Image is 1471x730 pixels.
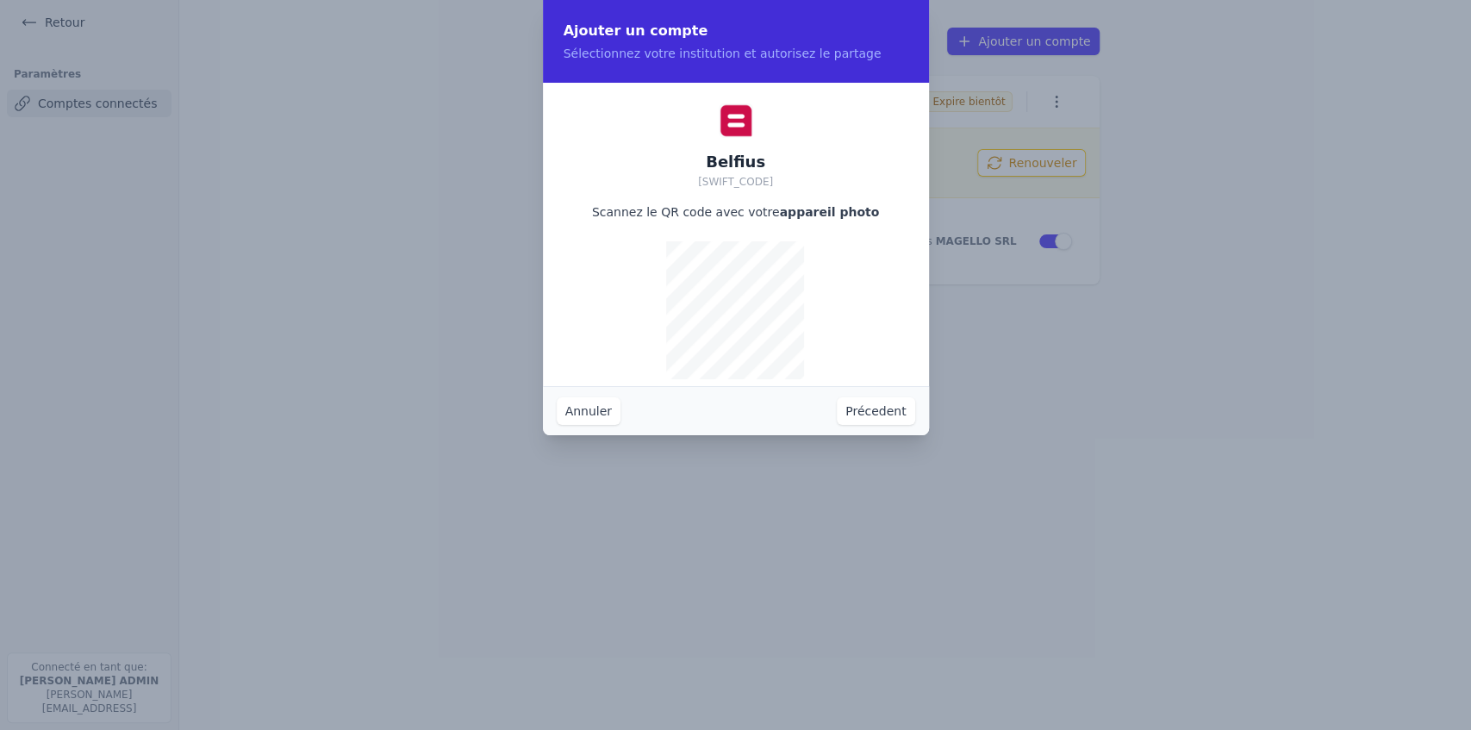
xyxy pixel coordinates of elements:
[564,21,908,41] h2: Ajouter un compte
[719,103,753,138] img: Belfius
[557,397,620,425] button: Annuler
[698,176,773,188] span: [SWIFT_CODE]
[564,45,908,62] p: Sélectionnez votre institution et autorisez le partage
[592,203,879,221] p: Scannez le QR code avec votre
[698,152,773,172] h2: Belfius
[837,397,914,425] button: Précedent
[779,205,879,219] strong: appareil photo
